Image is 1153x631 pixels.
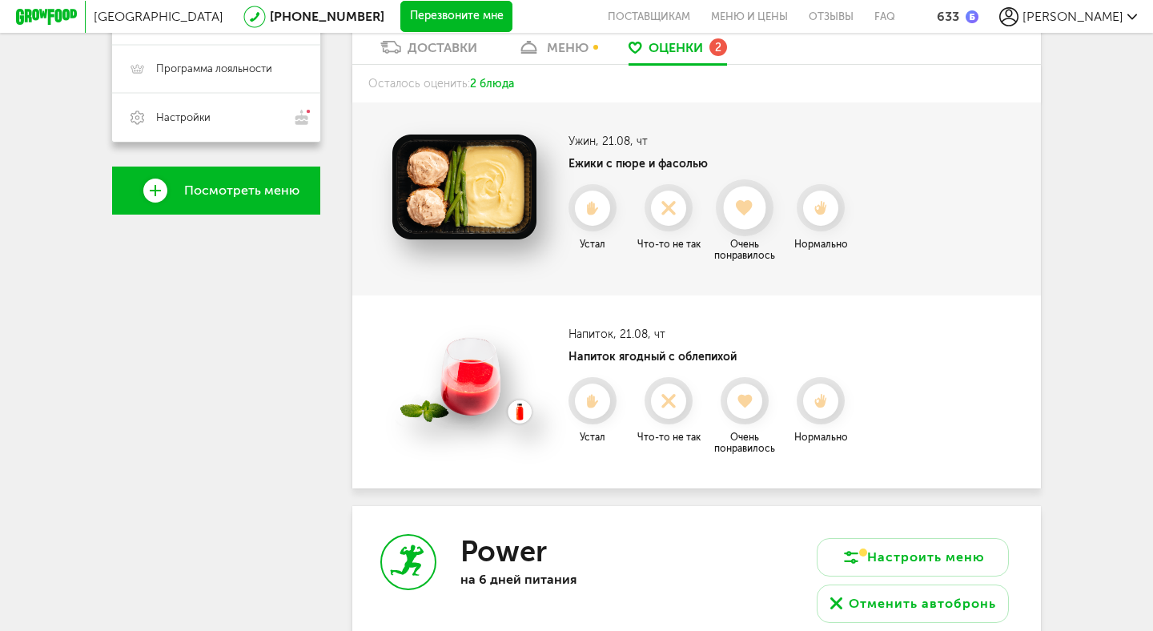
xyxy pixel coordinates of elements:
h4: Ежики с пюре и фасолью [568,157,857,171]
button: Перезвоните мне [400,1,512,33]
div: Осталось оценить: [352,65,1041,102]
button: Настроить меню [817,538,1009,577]
button: Отменить автобронь [817,585,1009,623]
div: Устал [556,239,629,250]
span: [PERSON_NAME] [1022,9,1123,24]
div: Отменить автобронь [849,594,996,613]
a: Посмотреть меню [112,167,320,215]
span: Посмотреть меню [184,183,299,198]
h3: Напиток [568,328,857,341]
span: [GEOGRAPHIC_DATA] [94,9,223,24]
a: меню [509,38,597,64]
a: [PHONE_NUMBER] [270,9,384,24]
div: Что-то не так [633,239,705,250]
div: 2 [709,38,727,56]
h3: Power [460,534,547,569]
div: Что-то не так [633,432,705,443]
h4: Напиток ягодный с облепихой [568,350,857,364]
div: Нормально [785,239,857,250]
a: Настройки [112,93,320,142]
a: Оценки 2 [621,38,735,64]
span: 2 блюда [470,77,514,90]
img: bonus_b.cdccf46.png [966,10,978,23]
span: Оценки [649,40,703,55]
div: Нормально [785,432,857,443]
div: Очень понравилось [709,432,781,454]
p: на 6 дней питания [460,572,669,587]
div: 633 [937,9,959,24]
div: Очень понравилось [709,239,781,261]
img: Напиток ягодный с облепихой [392,328,536,432]
span: Программа лояльности [156,62,272,76]
div: меню [547,40,589,55]
span: , 21.08, чт [596,135,648,148]
img: Ежики с пюре и фасолью [392,135,536,239]
span: , 21.08, чт [613,328,665,341]
h3: Ужин [568,135,857,148]
div: Доставки [408,40,477,55]
div: Устал [556,432,629,443]
span: Настройки [156,111,211,125]
a: Программа лояльности [112,45,320,93]
a: Доставки [372,38,485,64]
